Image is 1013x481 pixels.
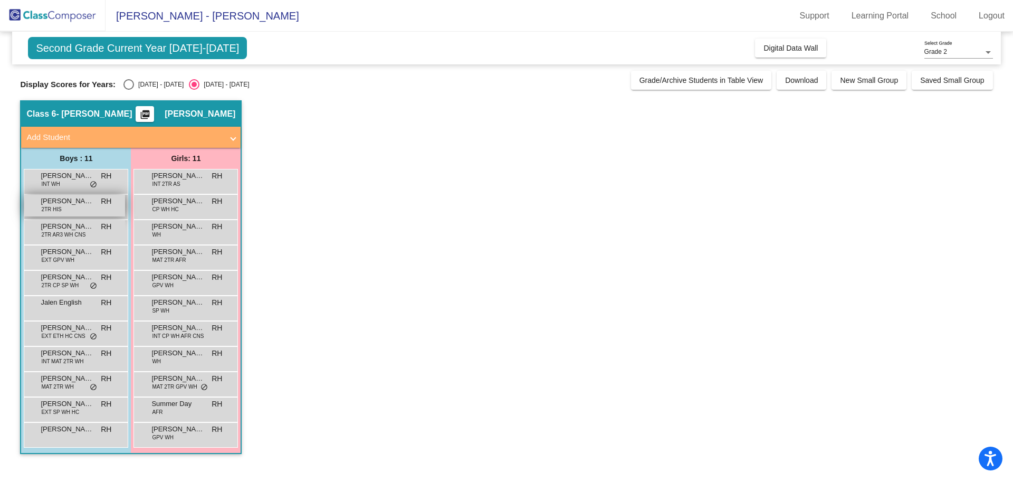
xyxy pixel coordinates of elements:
[151,373,204,384] span: [PERSON_NAME]
[777,71,826,90] button: Download
[151,399,204,409] span: Summer Day
[41,281,79,289] span: 2TR CP SP WH
[41,221,93,232] span: [PERSON_NAME]
[840,76,898,84] span: New Small Group
[212,221,222,232] span: RH
[41,272,93,282] span: [PERSON_NAME]
[41,256,74,264] span: EXT GPV WH
[106,7,299,24] span: [PERSON_NAME] - [PERSON_NAME]
[101,196,111,207] span: RH
[41,408,79,416] span: EXT SP WH HC
[152,205,178,213] span: CP WH HC
[101,221,111,232] span: RH
[41,196,93,206] span: [PERSON_NAME]
[101,171,111,182] span: RH
[785,76,818,84] span: Download
[199,80,249,89] div: [DATE] - [DATE]
[791,7,838,24] a: Support
[41,383,73,391] span: MAT 2TR WH
[212,348,222,359] span: RH
[200,383,208,392] span: do_not_disturb_alt
[151,348,204,359] span: [PERSON_NAME]
[920,76,984,84] span: Saved Small Group
[41,205,61,213] span: 2TR HIS
[152,383,197,391] span: MAT 2TR GPV WH
[41,348,93,359] span: [PERSON_NAME]
[101,323,111,334] span: RH
[639,76,763,84] span: Grade/Archive Students in Table View
[90,333,97,341] span: do_not_disturb_alt
[101,272,111,283] span: RH
[101,399,111,410] span: RH
[151,221,204,232] span: [PERSON_NAME]
[139,109,151,124] mat-icon: picture_as_pdf
[151,272,204,282] span: [PERSON_NAME]
[152,281,174,289] span: GPV WH
[212,323,222,334] span: RH
[41,180,60,188] span: INT WH
[922,7,965,24] a: School
[41,247,93,257] span: [PERSON_NAME]
[212,272,222,283] span: RH
[212,196,222,207] span: RH
[134,80,184,89] div: [DATE] - [DATE]
[41,297,93,308] span: Jalen English
[151,171,204,181] span: [PERSON_NAME]
[101,348,111,359] span: RH
[21,148,131,169] div: Boys : 11
[151,424,204,435] span: [PERSON_NAME]
[21,127,241,148] mat-expansion-panel-header: Add Student
[165,109,235,119] span: [PERSON_NAME]
[152,231,161,239] span: WH
[152,256,186,264] span: MAT 2TR AFR
[101,247,111,258] span: RH
[41,373,93,384] span: [PERSON_NAME]
[151,247,204,257] span: [PERSON_NAME]
[26,109,56,119] span: Class 6
[152,180,180,188] span: INT 2TR AS
[90,383,97,392] span: do_not_disturb_alt
[212,297,222,308] span: RH
[41,231,85,239] span: 2TR AR3 WH CNS
[912,71,992,90] button: Saved Small Group
[152,408,163,416] span: AFR
[970,7,1013,24] a: Logout
[152,433,174,441] span: GPV WH
[843,7,918,24] a: Learning Portal
[26,131,223,144] mat-panel-title: Add Student
[131,148,241,169] div: Girls: 11
[41,332,85,340] span: EXT ETH HC CNS
[123,79,249,90] mat-radio-group: Select an option
[28,37,247,59] span: Second Grade Current Year [DATE]-[DATE]
[212,373,222,384] span: RH
[20,80,116,89] span: Display Scores for Years:
[41,424,93,435] span: [PERSON_NAME]
[212,171,222,182] span: RH
[41,171,93,181] span: [PERSON_NAME]
[755,39,826,58] button: Digital Data Wall
[136,106,154,122] button: Print Students Details
[151,297,204,308] span: [PERSON_NAME]
[212,424,222,435] span: RH
[631,71,772,90] button: Grade/Archive Students in Table View
[41,323,93,333] span: [PERSON_NAME]
[212,399,222,410] span: RH
[832,71,906,90] button: New Small Group
[41,357,83,365] span: INT MAT 2TR WH
[101,297,111,308] span: RH
[151,196,204,206] span: [PERSON_NAME]
[101,373,111,384] span: RH
[101,424,111,435] span: RH
[763,44,818,52] span: Digital Data Wall
[924,48,947,55] span: Grade 2
[90,181,97,189] span: do_not_disturb_alt
[90,282,97,290] span: do_not_disturb_alt
[152,307,169,315] span: SP WH
[152,357,161,365] span: WH
[212,247,222,258] span: RH
[152,332,204,340] span: INT CP WH AFR CNS
[41,399,93,409] span: [PERSON_NAME]
[56,109,132,119] span: - [PERSON_NAME]
[151,323,204,333] span: [PERSON_NAME]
